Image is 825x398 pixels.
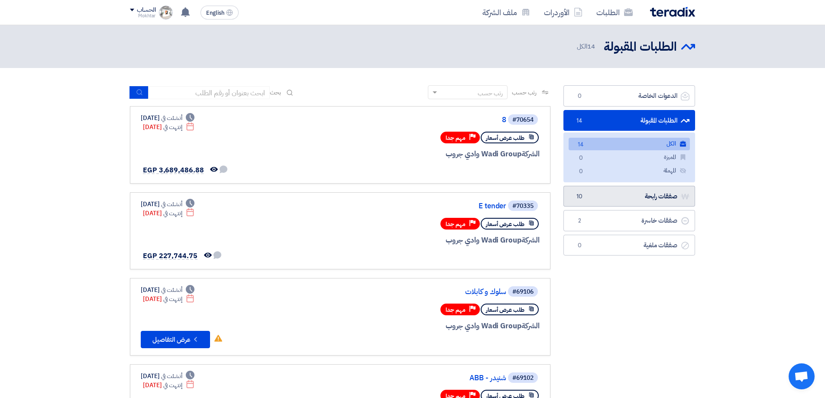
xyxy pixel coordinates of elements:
img: WhatsApp_Image__at__AM_1666853926235.jpeg [159,6,173,19]
span: 14 [576,140,586,149]
span: الشركة [521,149,540,159]
span: رتب حسب [512,88,537,97]
span: 0 [576,167,586,176]
a: شنيدر - ABB [333,374,506,382]
div: Wadi Group وادي جروب [331,149,540,160]
a: المهملة [569,165,690,177]
span: أنشئت في [161,200,182,209]
div: [DATE] [143,209,194,218]
span: مهم جدا [446,220,466,228]
span: طلب عرض أسعار [486,306,524,314]
span: إنتهت في [163,294,182,304]
a: الطلبات المقبولة14 [563,110,695,131]
div: #70654 [512,117,534,123]
a: 8 [333,116,506,124]
span: مهم جدا [446,134,466,142]
span: طلب عرض أسعار [486,134,524,142]
div: #69106 [512,289,534,295]
span: 0 [576,154,586,163]
h2: الطلبات المقبولة [604,39,677,55]
a: ملف الشركة [476,2,537,23]
span: بحث [270,88,281,97]
span: الشركة [521,235,540,246]
span: 14 [587,42,595,51]
a: المميزة [569,151,690,164]
span: 0 [574,92,585,100]
span: EGP 3,689,486.88 [143,165,204,175]
div: [DATE] [141,200,194,209]
a: سلوك و كابلات [333,288,506,296]
span: أنشئت في [161,285,182,294]
span: 2 [574,217,585,225]
span: 14 [574,116,585,125]
button: عرض التفاصيل [141,331,210,348]
span: الشركة [521,320,540,331]
div: Wadi Group وادي جروب [331,320,540,332]
span: 10 [574,192,585,201]
a: الطلبات [589,2,640,23]
div: #69102 [512,375,534,381]
a: صفقات ملغية0 [563,235,695,256]
span: أنشئت في [161,113,182,123]
div: [DATE] [143,123,194,132]
span: إنتهت في [163,209,182,218]
div: [DATE] [141,372,194,381]
a: الكل [569,138,690,150]
a: الدعوات الخاصة0 [563,85,695,107]
div: Wadi Group وادي جروب [331,235,540,246]
span: طلب عرض أسعار [486,220,524,228]
input: ابحث بعنوان أو رقم الطلب [149,86,270,99]
span: English [206,10,224,16]
span: أنشئت في [161,372,182,381]
button: English [201,6,239,19]
span: إنتهت في [163,123,182,132]
div: [DATE] [141,113,194,123]
a: دردشة مفتوحة [789,363,815,389]
span: EGP 227,744.75 [143,251,197,261]
div: Mokhtar [130,13,155,18]
img: Teradix logo [650,7,695,17]
a: الأوردرات [537,2,589,23]
div: [DATE] [143,294,194,304]
div: الحساب [137,6,155,14]
span: الكل [577,42,597,52]
div: #70335 [512,203,534,209]
span: 0 [574,241,585,250]
div: [DATE] [141,285,194,294]
a: صفقات خاسرة2 [563,210,695,231]
a: E tender [333,202,506,210]
span: إنتهت في [163,381,182,390]
div: رتب حسب [478,89,503,98]
span: مهم جدا [446,306,466,314]
div: [DATE] [143,381,194,390]
a: صفقات رابحة10 [563,186,695,207]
